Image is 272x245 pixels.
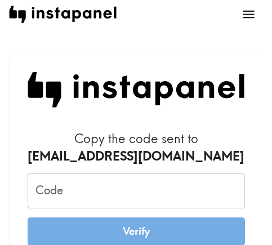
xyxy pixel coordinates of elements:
div: [EMAIL_ADDRESS][DOMAIN_NAME] [28,148,245,165]
img: instapanel [9,6,117,23]
input: xxx_xxx_xxx [28,173,245,208]
img: Instapanel [28,72,245,108]
h6: Copy the code sent to [28,130,245,165]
